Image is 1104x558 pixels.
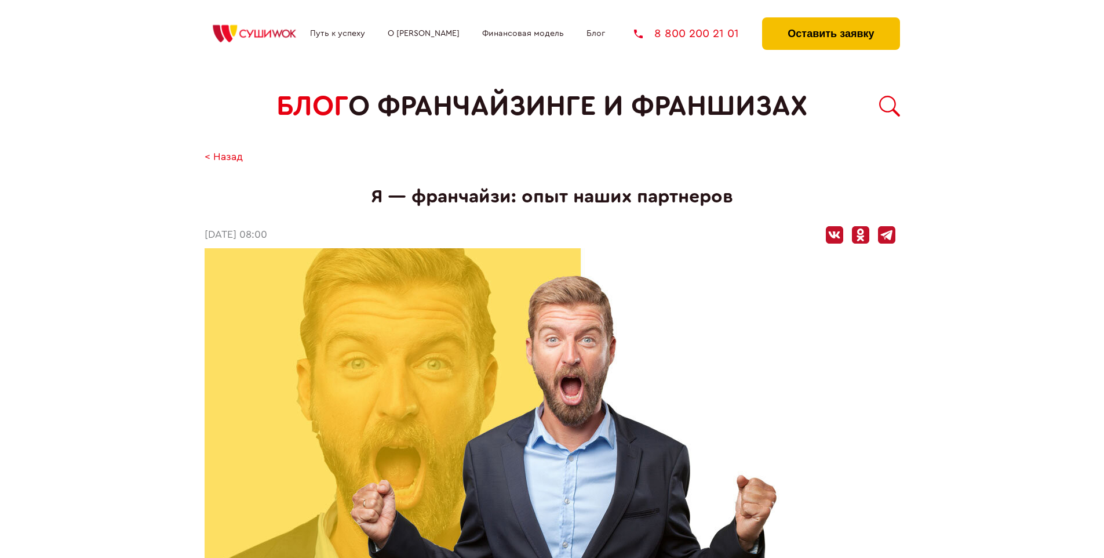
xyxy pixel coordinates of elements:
[586,29,605,38] a: Блог
[205,186,900,208] h1: Я ― франчайзи: опыт наших партнеров
[654,28,739,39] span: 8 800 200 21 01
[482,29,564,38] a: Финансовая модель
[276,90,348,122] span: БЛОГ
[348,90,807,122] span: о франчайзинге и франшизах
[205,229,267,241] time: [DATE] 08:00
[205,151,243,164] a: < Назад
[310,29,365,38] a: Путь к успеху
[388,29,460,38] a: О [PERSON_NAME]
[762,17,899,50] button: Оставить заявку
[634,28,739,39] a: 8 800 200 21 01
